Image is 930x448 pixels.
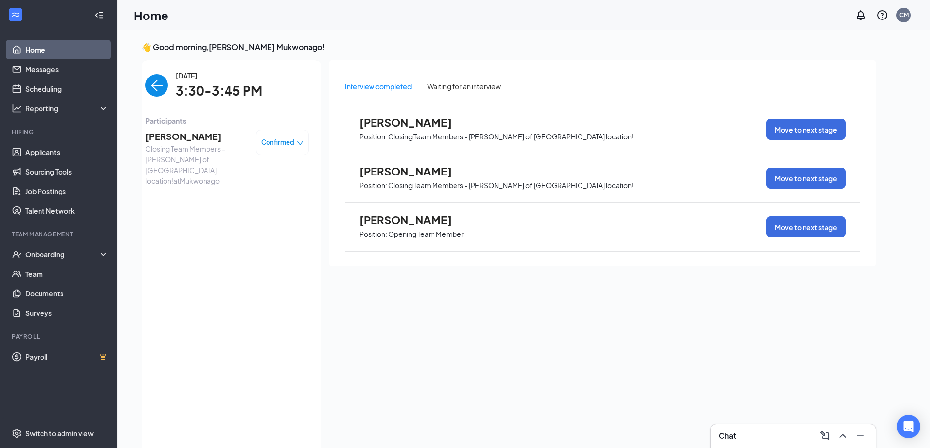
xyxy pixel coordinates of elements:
a: Scheduling [25,79,109,98]
svg: Minimize [854,430,866,442]
button: Move to next stage [766,168,846,189]
a: Surveys [25,303,109,323]
div: Onboarding [25,250,101,259]
a: Team [25,264,109,284]
div: Reporting [25,103,109,113]
svg: QuestionInfo [876,9,888,21]
div: Switch to admin view [25,429,94,438]
span: [DATE] [176,70,262,81]
svg: Collapse [94,10,104,20]
div: Hiring [12,128,107,136]
a: Home [25,40,109,59]
div: Team Management [12,230,107,238]
span: [PERSON_NAME] [145,130,248,143]
div: Interview completed [345,81,412,92]
div: CM [899,11,909,19]
p: Closing Team Members - [PERSON_NAME] of [GEOGRAPHIC_DATA] location! [388,132,634,141]
button: back-button [145,74,168,97]
span: [PERSON_NAME] [359,116,467,129]
span: down [297,140,304,147]
svg: UserCheck [12,250,21,259]
button: Move to next stage [766,216,846,237]
svg: ChevronUp [837,430,848,442]
span: Confirmed [261,137,294,147]
svg: Settings [12,429,21,438]
svg: Notifications [855,9,867,21]
a: Messages [25,59,109,79]
h1: Home [134,7,168,23]
div: Waiting for an interview [427,81,501,92]
span: Participants [145,116,309,126]
svg: WorkstreamLogo [11,10,21,19]
h3: 👋 Good morning, [PERSON_NAME] Mukwonago ! [142,42,876,53]
span: Closing Team Members - [PERSON_NAME] of [GEOGRAPHIC_DATA] location! at Mukwonago [145,143,248,186]
p: Position: [359,230,387,239]
p: Opening Team Member [388,230,464,239]
p: Position: [359,132,387,141]
span: [PERSON_NAME] [359,165,467,177]
h3: Chat [719,430,736,441]
div: Open Intercom Messenger [897,415,920,438]
div: Payroll [12,332,107,341]
a: Job Postings [25,181,109,201]
a: Applicants [25,142,109,162]
p: Closing Team Members - [PERSON_NAME] of [GEOGRAPHIC_DATA] location! [388,181,634,190]
a: PayrollCrown [25,347,109,367]
svg: ComposeMessage [819,430,831,442]
button: Move to next stage [766,119,846,140]
a: Documents [25,284,109,303]
button: ComposeMessage [817,428,833,444]
svg: Analysis [12,103,21,113]
button: ChevronUp [835,428,850,444]
span: [PERSON_NAME] [359,214,467,226]
a: Talent Network [25,201,109,220]
span: 3:30-3:45 PM [176,81,262,101]
a: Sourcing Tools [25,162,109,181]
button: Minimize [852,428,868,444]
p: Position: [359,181,387,190]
